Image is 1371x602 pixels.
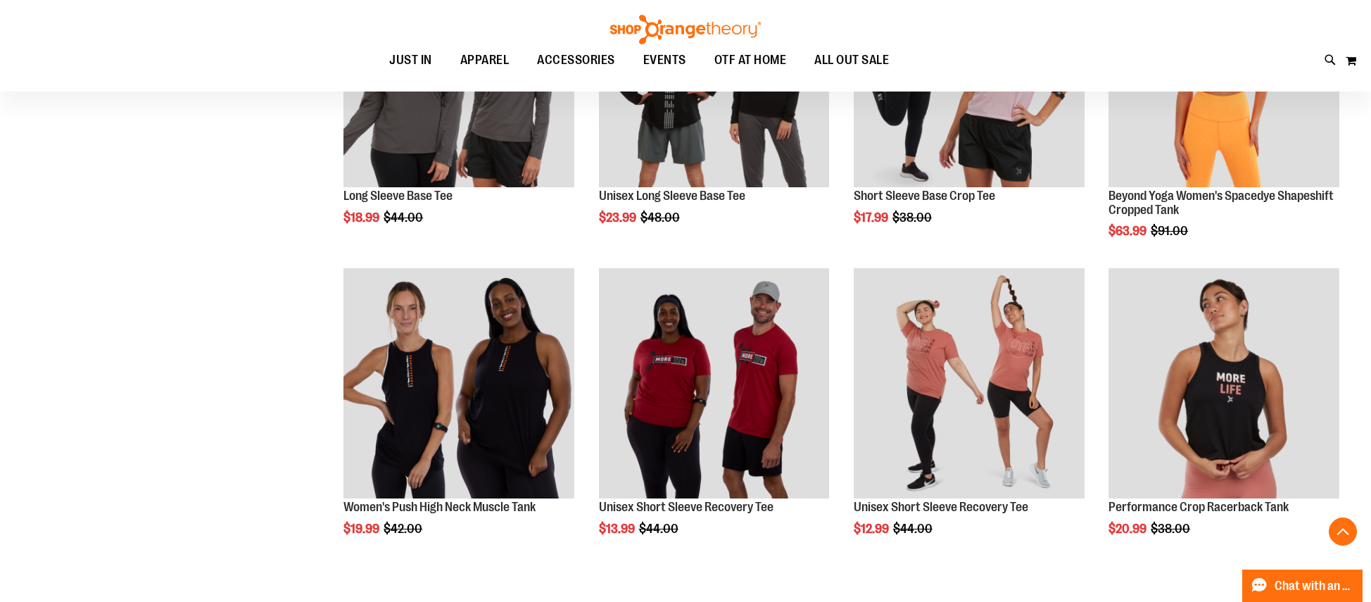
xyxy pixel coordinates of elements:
[599,211,638,225] span: $23.99
[599,500,773,514] a: Unisex Short Sleeve Recovery Tee
[1108,268,1339,501] a: Product image for Performance Crop Racerback Tank
[1108,189,1334,217] a: Beyond Yoga Women's Spacedye Shapeshift Cropped Tank
[1329,518,1357,546] button: Back To Top
[608,15,763,44] img: Shop Orangetheory
[599,522,637,536] span: $13.99
[854,268,1085,499] img: Product image for Unisex Short Sleeve Recovery Tee
[343,500,536,514] a: Women's Push High Neck Muscle Tank
[343,189,453,203] a: Long Sleeve Base Tee
[343,522,381,536] span: $19.99
[814,44,889,76] span: ALL OUT SALE
[643,44,686,76] span: EVENTS
[1275,579,1354,593] span: Chat with an Expert
[854,522,891,536] span: $12.99
[854,268,1085,501] a: Product image for Unisex Short Sleeve Recovery Tee
[854,211,890,225] span: $17.99
[384,522,424,536] span: $42.00
[854,500,1028,514] a: Unisex Short Sleeve Recovery Tee
[592,261,837,572] div: product
[343,211,381,225] span: $18.99
[1242,570,1363,602] button: Chat with an Expert
[1108,224,1149,238] span: $63.99
[1151,522,1192,536] span: $38.00
[537,44,615,76] span: ACCESSORIES
[892,211,934,225] span: $38.00
[599,189,745,203] a: Unisex Long Sleeve Base Tee
[384,211,425,225] span: $44.00
[599,268,830,499] img: Product image for Unisex SS Recovery Tee
[1108,268,1339,499] img: Product image for Performance Crop Racerback Tank
[389,44,432,76] span: JUST IN
[639,522,681,536] span: $44.00
[1101,261,1346,572] div: product
[599,268,830,501] a: Product image for Unisex SS Recovery Tee
[714,44,787,76] span: OTF AT HOME
[854,189,995,203] a: Short Sleeve Base Crop Tee
[640,211,682,225] span: $48.00
[1151,224,1190,238] span: $91.00
[1108,500,1289,514] a: Performance Crop Racerback Tank
[847,261,1092,572] div: product
[343,268,574,499] img: Product image for Push High Neck Muscle Tank
[460,44,510,76] span: APPAREL
[343,268,574,501] a: Product image for Push High Neck Muscle Tank
[1108,522,1149,536] span: $20.99
[336,261,581,572] div: product
[893,522,935,536] span: $44.00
